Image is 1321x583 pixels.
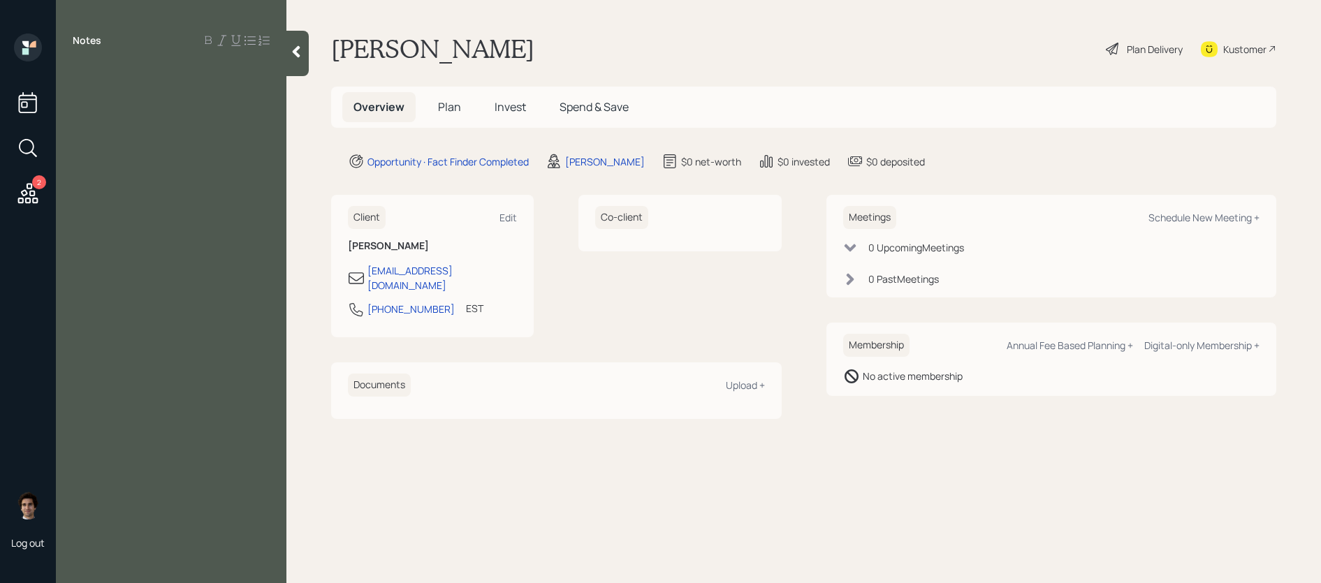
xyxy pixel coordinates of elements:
[843,334,910,357] h6: Membership
[843,206,896,229] h6: Meetings
[1144,339,1260,352] div: Digital-only Membership +
[331,34,534,64] h1: [PERSON_NAME]
[32,175,46,189] div: 2
[353,99,404,115] span: Overview
[863,369,963,383] div: No active membership
[866,154,925,169] div: $0 deposited
[778,154,830,169] div: $0 invested
[466,301,483,316] div: EST
[348,240,517,252] h6: [PERSON_NAME]
[367,302,455,316] div: [PHONE_NUMBER]
[726,378,765,392] div: Upload +
[681,154,741,169] div: $0 net-worth
[495,99,526,115] span: Invest
[565,154,645,169] div: [PERSON_NAME]
[438,99,461,115] span: Plan
[348,206,386,229] h6: Client
[14,492,42,519] img: harrison-schaefer-headshot-2.png
[367,263,517,293] div: [EMAIL_ADDRESS][DOMAIN_NAME]
[1148,211,1260,224] div: Schedule New Meeting +
[11,536,45,549] div: Log out
[499,211,517,224] div: Edit
[73,34,101,47] label: Notes
[1127,42,1183,57] div: Plan Delivery
[560,99,629,115] span: Spend & Save
[1007,339,1133,352] div: Annual Fee Based Planning +
[348,374,411,397] h6: Documents
[868,272,939,286] div: 0 Past Meeting s
[367,154,529,169] div: Opportunity · Fact Finder Completed
[595,206,648,229] h6: Co-client
[1223,42,1267,57] div: Kustomer
[868,240,964,255] div: 0 Upcoming Meeting s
